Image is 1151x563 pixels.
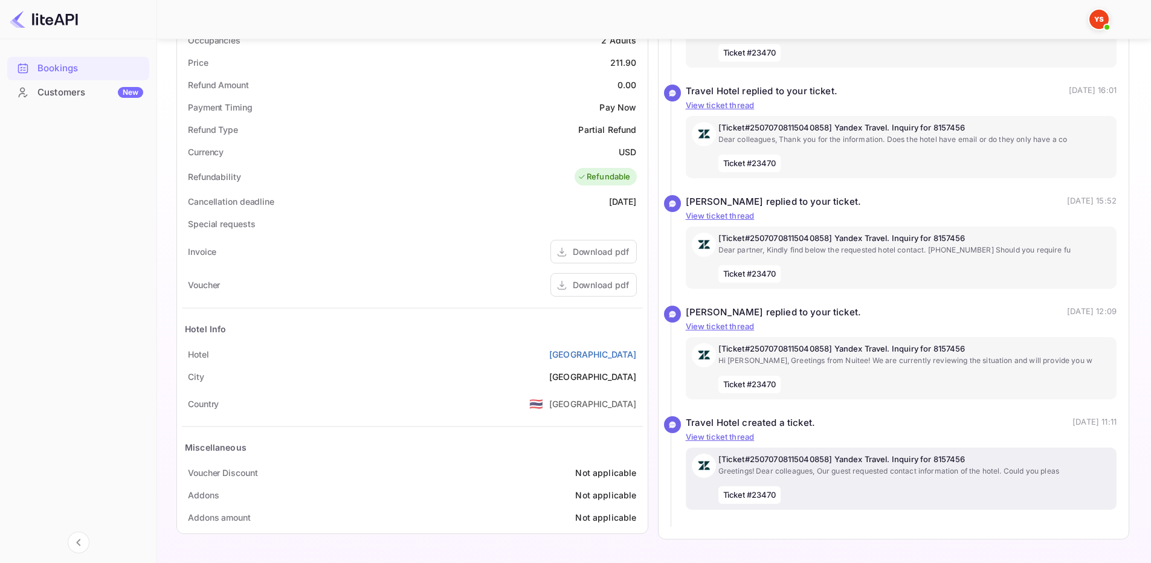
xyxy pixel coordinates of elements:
div: Hotel Info [185,323,227,335]
img: AwvSTEc2VUhQAAAAAElFTkSuQmCC [692,454,716,478]
span: Ticket #23470 [718,486,781,504]
p: [DATE] 15:52 [1067,195,1117,209]
div: Pay Now [599,101,636,114]
p: View ticket thread [686,431,1117,443]
div: Payment Timing [188,101,253,114]
div: Not applicable [575,489,636,501]
div: Download pdf [573,245,629,258]
p: [DATE] 11:11 [1072,416,1117,430]
span: Ticket #23470 [718,265,781,283]
img: AwvSTEc2VUhQAAAAAElFTkSuQmCC [692,233,716,257]
div: Hotel [188,348,209,361]
div: Download pdf [573,278,629,291]
p: Greetings! Dear colleagues, Our guest requested contact information of the hotel. Could you pleas [718,466,1111,477]
div: City [188,370,204,383]
img: Yandex Support [1089,10,1109,29]
div: USD [619,146,636,158]
p: [DATE] 12:09 [1067,306,1117,320]
div: New [118,87,143,98]
div: 211.90 [610,56,637,69]
p: [Ticket#25070708115040858] Yandex Travel. Inquiry for 8157456 [718,233,1111,245]
p: Dear colleagues, Thank you for the information. Does the hotel have email or do they only have a co [718,134,1111,145]
div: Miscellaneous [185,441,247,454]
div: Special requests [188,217,255,230]
div: Refund Type [188,123,238,136]
div: Invoice [188,245,216,258]
div: [PERSON_NAME] replied to your ticket. [686,195,862,209]
div: [GEOGRAPHIC_DATA] [549,370,637,383]
a: [GEOGRAPHIC_DATA] [549,348,637,361]
button: Collapse navigation [68,532,89,553]
div: Travel Hotel created a ticket. [686,416,816,430]
div: [DATE] [609,195,637,208]
div: Bookings [7,57,149,80]
span: Ticket #23470 [718,44,781,62]
p: [Ticket#25070708115040858] Yandex Travel. Inquiry for 8157456 [718,122,1111,134]
div: Currency [188,146,224,158]
span: Ticket #23470 [718,376,781,394]
div: Addons amount [188,511,251,524]
img: AwvSTEc2VUhQAAAAAElFTkSuQmCC [692,122,716,146]
span: United States [529,393,543,414]
div: Refundable [578,171,631,183]
span: Ticket #23470 [718,155,781,173]
div: Addons [188,489,219,501]
div: Refundability [188,170,241,183]
div: Cancellation deadline [188,195,274,208]
div: Country [188,397,219,410]
div: [PERSON_NAME] replied to your ticket. [686,306,862,320]
div: Not applicable [575,511,636,524]
div: Voucher Discount [188,466,257,479]
div: Partial Refund [578,123,636,136]
p: Hi [PERSON_NAME], Greetings from Nuitee! We are currently reviewing the situation and will provid... [718,355,1111,366]
a: CustomersNew [7,81,149,103]
div: Price [188,56,208,69]
div: Not applicable [575,466,636,479]
div: Travel Hotel replied to your ticket. [686,85,837,98]
div: [GEOGRAPHIC_DATA] [549,397,637,410]
p: [DATE] 16:01 [1069,85,1117,98]
div: CustomersNew [7,81,149,105]
div: Bookings [37,62,143,76]
div: Occupancies [188,34,240,47]
p: Dear partner, Kindly find below the requested hotel contact. [PHONE_NUMBER] Should you require fu [718,245,1111,256]
img: LiteAPI logo [10,10,78,29]
a: Bookings [7,57,149,79]
p: View ticket thread [686,100,1117,112]
div: Refund Amount [188,79,249,91]
div: 2 Adults [601,34,636,47]
img: AwvSTEc2VUhQAAAAAElFTkSuQmCC [692,343,716,367]
p: [Ticket#25070708115040858] Yandex Travel. Inquiry for 8157456 [718,454,1111,466]
div: 0.00 [617,79,637,91]
p: View ticket thread [686,321,1117,333]
p: View ticket thread [686,210,1117,222]
div: Customers [37,86,143,100]
div: Voucher [188,278,220,291]
p: [Ticket#25070708115040858] Yandex Travel. Inquiry for 8157456 [718,343,1111,355]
